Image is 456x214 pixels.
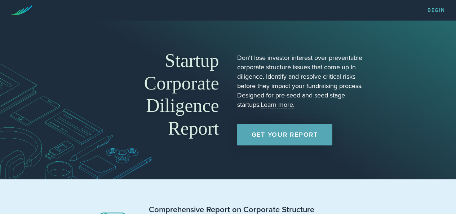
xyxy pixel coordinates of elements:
[237,53,365,109] p: Don't lose investor interest over preventable corporate structure issues that come up in diligenc...
[261,101,295,109] a: Learn more.
[237,124,332,145] a: Get Your Report
[91,49,219,140] h1: Startup Corporate Diligence Report
[428,8,445,13] a: Begin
